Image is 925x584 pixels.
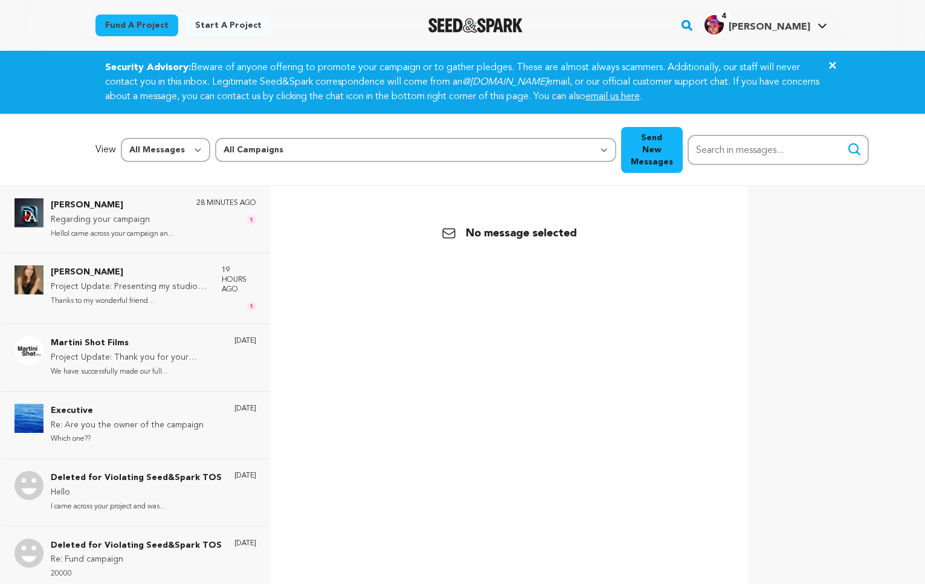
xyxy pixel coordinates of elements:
[621,127,683,173] button: Send New Messages
[15,198,44,227] img: Abraham David Photo
[688,135,869,166] input: Search in messages...
[462,77,547,87] em: @[DOMAIN_NAME]
[95,15,178,36] a: Fund a project
[51,485,222,500] p: Hello
[702,13,830,38] span: Selina K.'s Profile
[51,198,173,213] p: [PERSON_NAME]
[51,432,204,446] p: Which one??
[95,143,116,157] p: View
[234,404,256,414] p: [DATE]
[105,63,191,73] strong: Security Advisory:
[51,213,173,227] p: Regarding your campaign
[15,336,44,365] img: Martini Shot Films Photo
[717,10,730,22] span: 4
[51,280,210,294] p: Project Update: Presenting my studio logo & project updates!
[15,265,44,294] img: Cerridwyn McCaffrey Photo
[51,294,210,308] p: Thanks to my wonderful friend [PERSON_NAME]...
[234,539,256,548] p: [DATE]
[51,471,222,485] p: Deleted for Violating Seed&Spark TOS
[15,471,44,500] img: Deleted for Violating Seed&Spark TOS Photo
[51,418,204,433] p: Re: Are you the owner of the campaign
[51,567,222,581] p: 20000
[51,404,204,418] p: Executive
[15,539,44,568] img: Deleted for Violating Seed&Spark TOS Photo
[428,18,523,33] a: Seed&Spark Homepage
[51,539,222,553] p: Deleted for Violating Seed&Spark TOS
[442,225,577,242] p: No message selected
[704,15,724,34] img: 6a979fc4cbea2501.jpg
[51,336,222,351] p: Martini Shot Films
[428,18,523,33] img: Seed&Spark Logo Dark Mode
[51,365,222,379] p: We have successfully made our full...
[51,351,222,365] p: Project Update: Thank you for your Support! Crowdfunding has Ended! ?
[91,60,835,104] div: Beware of anyone offering to promote your campaign or to gather pledges. These are almost always ...
[729,22,810,32] span: [PERSON_NAME]
[585,92,640,102] a: email us here
[247,302,256,311] span: 1
[196,198,256,208] p: 28 minutes ago
[51,500,222,514] p: I came across your project and was...
[234,471,256,481] p: [DATE]
[51,553,222,567] p: Re: Fund campaign
[704,15,810,34] div: Selina K.'s Profile
[51,265,210,280] p: [PERSON_NAME]
[185,15,271,36] a: Start a project
[234,336,256,346] p: [DATE]
[15,404,44,433] img: Executive Photo
[702,13,830,34] a: Selina K.'s Profile
[51,227,173,241] p: HelloI came across your campaign an...
[247,215,256,225] span: 1
[222,265,256,294] p: 19 hours ago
